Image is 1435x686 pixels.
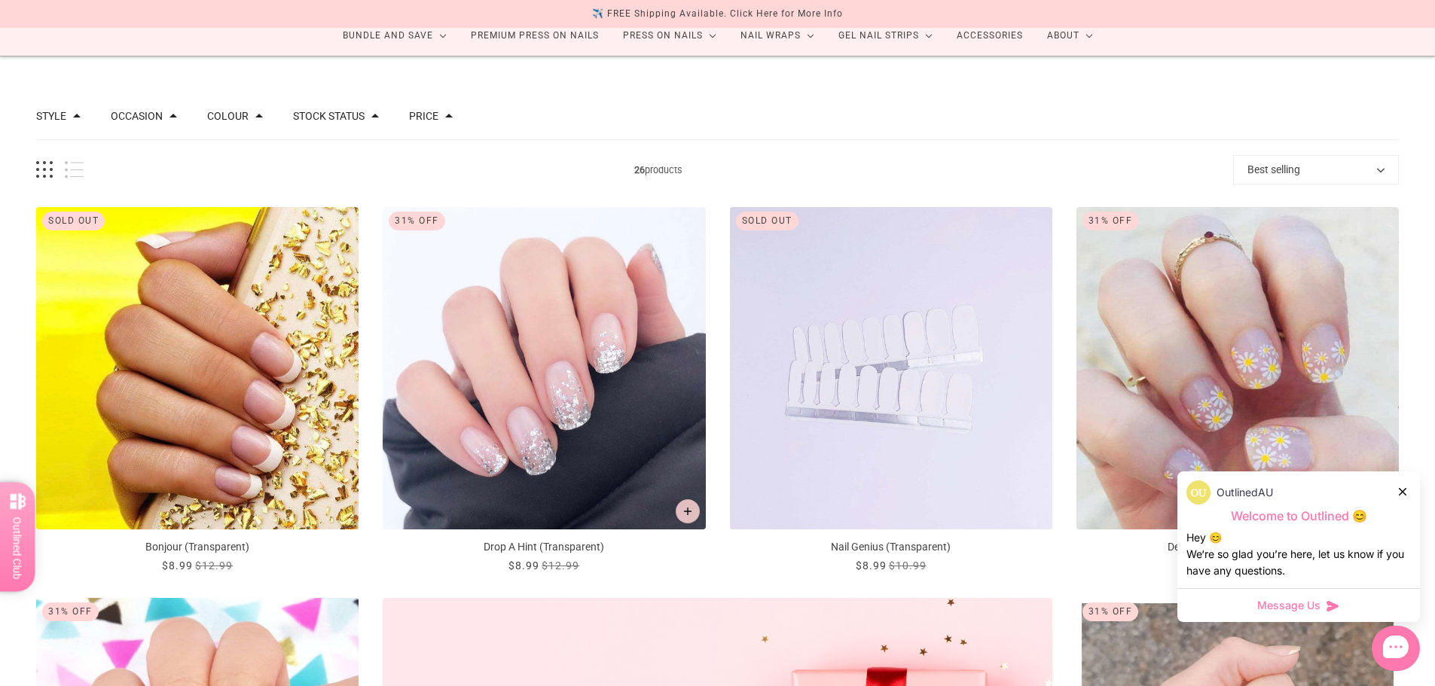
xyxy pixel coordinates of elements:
[195,559,233,572] span: $12.99
[889,559,927,572] span: $10.99
[1217,484,1273,501] p: OutlinedAU
[162,559,193,572] span: $8.99
[508,559,539,572] span: $8.99
[826,16,945,56] a: Gel Nail Strips
[207,111,249,121] button: Filter by Colour
[383,539,705,555] p: Drop A Hint (Transparent)
[945,16,1035,56] a: Accessories
[730,207,1052,574] a: Nail Genius (Transparent)
[383,207,705,574] a: Drop A Hint (Transparent)
[42,212,105,230] div: Sold out
[36,207,359,574] a: Bonjour (Transparent)
[65,161,84,178] button: List view
[1082,602,1139,621] div: 31% Off
[856,559,887,572] span: $8.99
[728,16,826,56] a: Nail Wraps
[1186,529,1411,579] div: Hey 😊 We‘re so glad you’re here, let us know if you have any questions.
[1082,212,1139,230] div: 31% Off
[459,16,611,56] a: Premium Press On Nails
[331,16,459,56] a: Bundle and Save
[611,16,728,56] a: Press On Nails
[42,602,99,621] div: 31% Off
[1186,508,1411,524] p: Welcome to Outlined 😊
[736,212,798,230] div: Sold out
[36,539,359,555] p: Bonjour (Transparent)
[542,559,579,572] span: $12.99
[36,161,53,178] button: Grid view
[84,162,1233,178] span: products
[730,207,1052,529] img: Nail Genius-Adult Nail Wraps-Outlined
[1186,480,1211,505] img: data:image/png;base64,iVBORw0KGgoAAAANSUhEUgAAACQAAAAkCAYAAADhAJiYAAACJklEQVR4AexUO28TQRice/mFQxI...
[1233,155,1399,184] button: Best selling
[1076,539,1399,555] p: Delicate Daisies (Transparent)
[111,111,163,121] button: Filter by Occasion
[1076,207,1399,574] a: Delicate Daisies (Transparent)
[36,111,66,121] button: Filter by Style
[293,111,365,121] button: Filter by Stock status
[730,539,1052,555] p: Nail Genius (Transparent)
[389,212,445,230] div: 31% Off
[1035,16,1105,56] a: About
[1257,598,1321,613] span: Message Us
[676,499,700,523] button: Add to cart
[409,111,438,121] button: Filter by Price
[592,6,843,22] div: ✈️ FREE Shipping Available. Click Here for More Info
[634,164,645,175] b: 26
